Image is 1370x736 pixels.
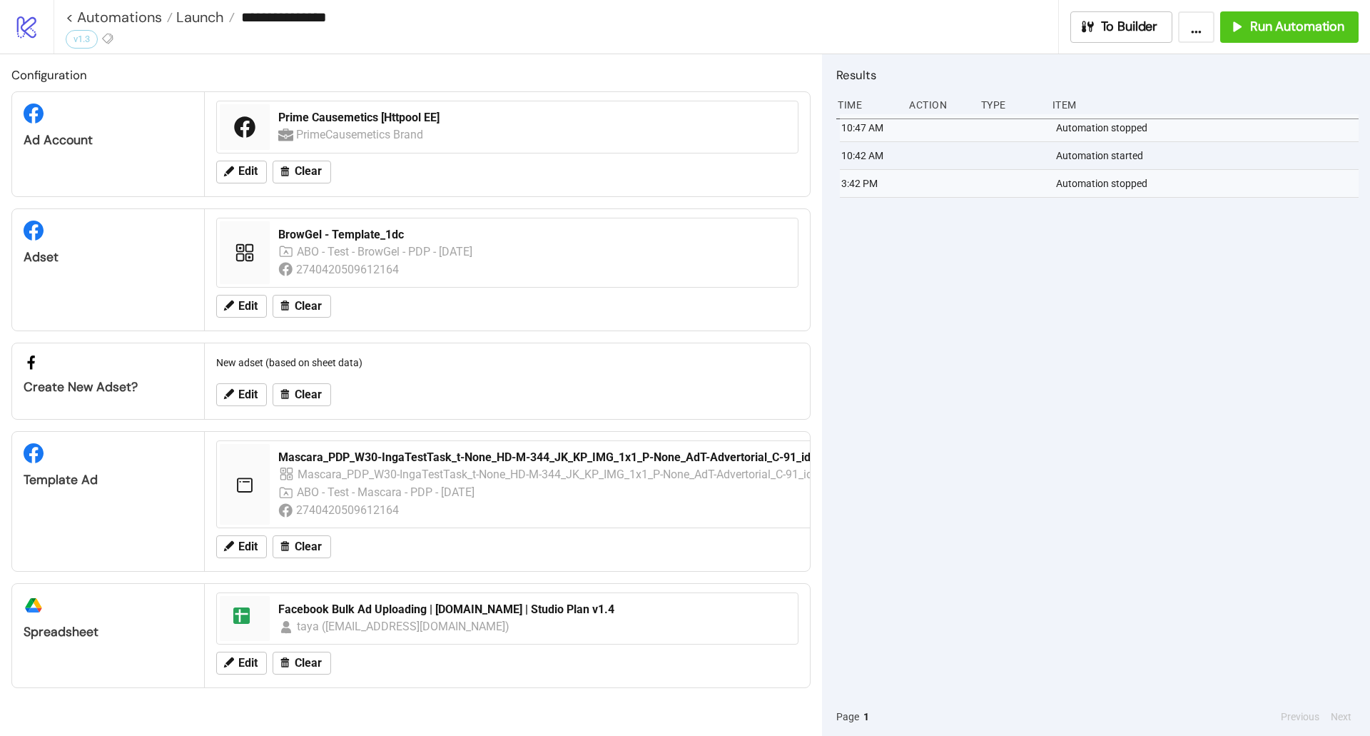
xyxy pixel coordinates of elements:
[297,617,511,635] div: taya ([EMAIL_ADDRESS][DOMAIN_NAME])
[297,243,474,261] div: ABO - Test - BrowGel - PDP - [DATE]
[24,379,193,395] div: Create new adset?
[1055,142,1362,169] div: Automation started
[1055,170,1362,197] div: Automation stopped
[24,249,193,266] div: Adset
[278,110,789,126] div: Prime Causemetics [Httpool EE]
[273,383,331,406] button: Clear
[296,501,401,519] div: 2740420509612164
[216,652,267,675] button: Edit
[296,126,425,143] div: PrimeCausemetics Brand
[173,10,235,24] a: Launch
[11,66,811,84] h2: Configuration
[840,142,901,169] div: 10:42 AM
[1055,114,1362,141] div: Automation stopped
[238,300,258,313] span: Edit
[859,709,873,725] button: 1
[278,227,789,243] div: BrowGel - Template_1dc
[1051,91,1359,119] div: Item
[298,465,922,483] div: Mascara_PDP_W30-IngaTestTask_t-None_HD-M-344_JK_KP_IMG_1x1_P-None_AdT-Advertorial_C-91_idea-og_V1...
[238,657,258,670] span: Edit
[1178,11,1214,43] button: ...
[273,535,331,558] button: Clear
[295,388,322,401] span: Clear
[216,161,267,183] button: Edit
[1326,709,1356,725] button: Next
[273,652,331,675] button: Clear
[66,30,98,49] div: v1.3
[1277,709,1324,725] button: Previous
[1250,19,1344,35] span: Run Automation
[836,709,859,725] span: Page
[836,91,898,119] div: Time
[216,295,267,318] button: Edit
[24,624,193,640] div: Spreadsheet
[210,349,804,376] div: New adset (based on sheet data)
[1070,11,1173,43] button: To Builder
[297,483,476,501] div: ABO - Test - Mascara - PDP - [DATE]
[908,91,969,119] div: Action
[278,602,789,617] div: Facebook Bulk Ad Uploading | [DOMAIN_NAME] | Studio Plan v1.4
[1220,11,1359,43] button: Run Automation
[66,10,173,24] a: < Automations
[278,450,928,465] div: Mascara_PDP_W30-IngaTestTask_t-None_HD-M-344_JK_KP_IMG_1x1_P-None_AdT-Advertorial_C-91_idea-og_V1...
[840,170,901,197] div: 3:42 PM
[1101,19,1158,35] span: To Builder
[295,540,322,553] span: Clear
[295,657,322,670] span: Clear
[216,383,267,406] button: Edit
[295,165,322,178] span: Clear
[238,388,258,401] span: Edit
[238,540,258,553] span: Edit
[980,91,1041,119] div: Type
[24,472,193,488] div: Template Ad
[273,295,331,318] button: Clear
[24,132,193,148] div: Ad Account
[295,300,322,313] span: Clear
[173,8,224,26] span: Launch
[836,66,1359,84] h2: Results
[840,114,901,141] div: 10:47 AM
[273,161,331,183] button: Clear
[216,535,267,558] button: Edit
[238,165,258,178] span: Edit
[296,261,401,278] div: 2740420509612164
